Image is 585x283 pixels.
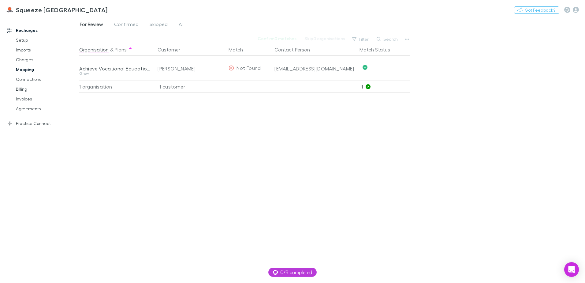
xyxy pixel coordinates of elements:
div: [EMAIL_ADDRESS][DOMAIN_NAME] [274,66,355,72]
a: Connections [10,74,83,84]
a: Recharges [1,25,83,35]
button: Plans [115,43,127,56]
div: Achieve Vocational Education (Dreamstheatre Productions) [79,66,150,72]
div: 1 customer [153,81,226,93]
button: Match Status [360,43,397,56]
a: Imports [10,45,83,55]
a: Mapping [10,65,83,74]
button: Confirm0 matches [254,35,300,42]
a: Practice Connect [1,119,83,128]
button: Contact Person [274,43,317,56]
a: Charges [10,55,83,65]
a: Billing [10,84,83,94]
p: 1 [361,81,410,92]
a: Invoices [10,94,83,104]
span: All [179,21,184,29]
span: Confirmed [114,21,139,29]
a: Setup [10,35,83,45]
div: Open Intercom Messenger [564,262,579,277]
a: Squeeze [GEOGRAPHIC_DATA] [2,2,111,17]
button: Got Feedback? [514,6,559,14]
span: For Review [80,21,103,29]
svg: Confirmed [363,65,367,70]
span: Not Found [237,65,261,71]
span: Skipped [150,21,168,29]
div: Grow [79,72,150,75]
h3: Squeeze [GEOGRAPHIC_DATA] [16,6,108,13]
button: Customer [158,43,188,56]
div: 1 organisation [79,81,153,93]
div: & [79,43,150,56]
button: Search [374,36,401,43]
div: [PERSON_NAME] [158,56,224,81]
img: Squeeze North Sydney's Logo [6,6,13,13]
a: Agreements [10,104,83,114]
button: Skip0 organisations [300,35,349,42]
button: Filter [349,36,372,43]
button: Organisation [79,43,109,56]
button: Match [229,43,250,56]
